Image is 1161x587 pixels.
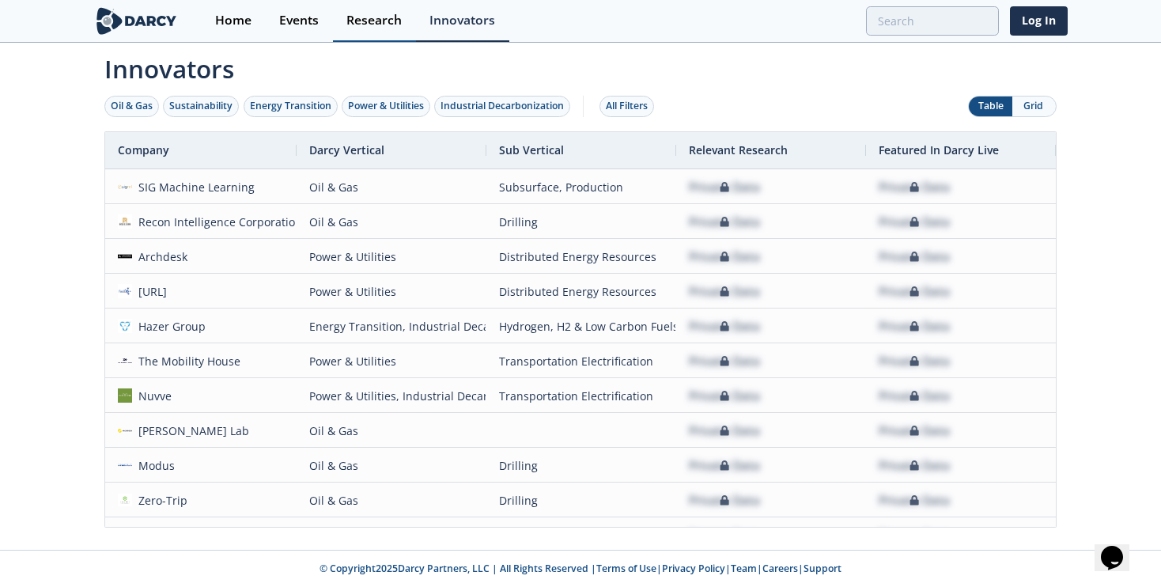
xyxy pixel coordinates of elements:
a: Team [731,562,757,575]
div: Production [499,518,664,552]
div: Drilling [499,449,664,483]
div: Private Data [879,379,950,413]
div: Archdesk [132,240,188,274]
div: Oil & Gas [309,205,474,239]
a: Privacy Policy [662,562,725,575]
div: Industrial Decarbonization [441,99,564,113]
div: Hazer Group [132,309,206,343]
span: Innovators [93,44,1068,87]
img: 1636581572366-1529576642972%5B1%5D [118,319,132,333]
div: Oil & Gas [309,518,474,552]
div: Private Data [879,414,950,448]
a: Careers [762,562,798,575]
div: Modus [132,449,176,483]
div: Zero-Trip [132,483,188,517]
div: Power & Utilities [309,275,474,309]
span: Sub Vertical [499,142,564,157]
div: The Mobility House [132,344,241,378]
img: 7460e32a-c98c-47ac-b2ba-2933399956e3 [118,214,132,229]
button: Power & Utilities [342,96,430,117]
img: f3daa296-edca-4246-95c9-a684112ce6f8 [118,423,132,437]
div: Distributed Energy Resources [499,275,664,309]
div: Power & Utilities [309,240,474,274]
div: Private Data [689,518,760,552]
img: a5afd840-feb6-4328-8c69-739a799e54d1 [118,458,132,472]
img: 2e65efa3-6c94-415d-91a3-04c42e6548c1 [118,493,132,507]
button: Sustainability [163,96,239,117]
div: Private Data [879,309,950,343]
div: Private Data [879,483,950,517]
a: Support [804,562,841,575]
div: [URL] [132,275,168,309]
div: Power & Utilities [309,344,474,378]
button: Energy Transition [244,96,338,117]
a: Terms of Use [596,562,656,575]
img: 01eacff9-2590-424a-bbcc-4c5387c69fda [118,180,132,194]
span: Featured In Darcy Live [879,142,999,157]
iframe: chat widget [1095,524,1145,571]
div: Innovators [429,14,495,27]
div: Oil & Gas [309,414,474,448]
div: Drilling [499,205,664,239]
div: Private Data [879,518,950,552]
div: Private Data [879,449,950,483]
span: Darcy Vertical [309,142,384,157]
p: © Copyright 2025 Darcy Partners, LLC | All Rights Reserved | | | | | [33,562,1128,576]
div: Home [215,14,251,27]
span: Company [118,142,169,157]
div: Distributed Energy Resources [499,240,664,274]
div: Octobotics [132,518,195,552]
button: Oil & Gas [104,96,159,117]
div: SIG Machine Learning [132,170,255,204]
div: Research [346,14,402,27]
div: Power & Utilities [348,99,424,113]
span: Relevant Research [689,142,788,157]
div: Oil & Gas [309,170,474,204]
div: Nuvve [132,379,172,413]
div: Private Data [879,205,950,239]
div: Private Data [689,344,760,378]
button: Grid [1012,97,1056,116]
div: Oil & Gas [111,99,153,113]
div: Private Data [689,205,760,239]
div: Private Data [689,170,760,204]
div: Power & Utilities, Industrial Decarbonization [309,379,474,413]
div: Private Data [689,309,760,343]
div: Private Data [689,449,760,483]
div: Private Data [879,240,950,274]
img: nuvve.com.png [118,388,132,403]
div: Energy Transition, Industrial Decarbonization [309,309,474,343]
div: Private Data [879,275,950,309]
div: Subsurface, Production [499,170,664,204]
img: 9c506397-1bad-4fbb-8e4d-67b931672769 [118,284,132,298]
div: Private Data [689,483,760,517]
div: Sustainability [169,99,233,113]
div: Private Data [689,240,760,274]
div: Energy Transition [250,99,331,113]
div: Oil & Gas [309,449,474,483]
img: logo-wide.svg [93,7,180,35]
a: Log In [1010,6,1068,36]
div: Private Data [879,344,950,378]
div: Events [279,14,319,27]
input: Advanced Search [866,6,999,36]
div: Transportation Electrification [499,379,664,413]
div: Private Data [689,414,760,448]
img: 1673644973152-TMH%E2%80%93Logo%E2%80%93Vertical_deep%E2%80%93blue.png [118,354,132,368]
div: All Filters [606,99,648,113]
div: Oil & Gas [309,483,474,517]
button: Industrial Decarbonization [434,96,570,117]
div: Transportation Electrification [499,344,664,378]
img: ab8e5e95-b9cc-4897-8b2e-8c2ff4c3180b [118,249,132,263]
div: Recon Intelligence Corporation [132,205,303,239]
div: Drilling [499,483,664,517]
div: Private Data [689,379,760,413]
div: Private Data [689,275,760,309]
button: Table [969,97,1012,116]
div: Hydrogen, H2 & Low Carbon Fuels [499,309,664,343]
div: [PERSON_NAME] Lab [132,414,250,448]
div: Private Data [879,170,950,204]
button: All Filters [599,96,654,117]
